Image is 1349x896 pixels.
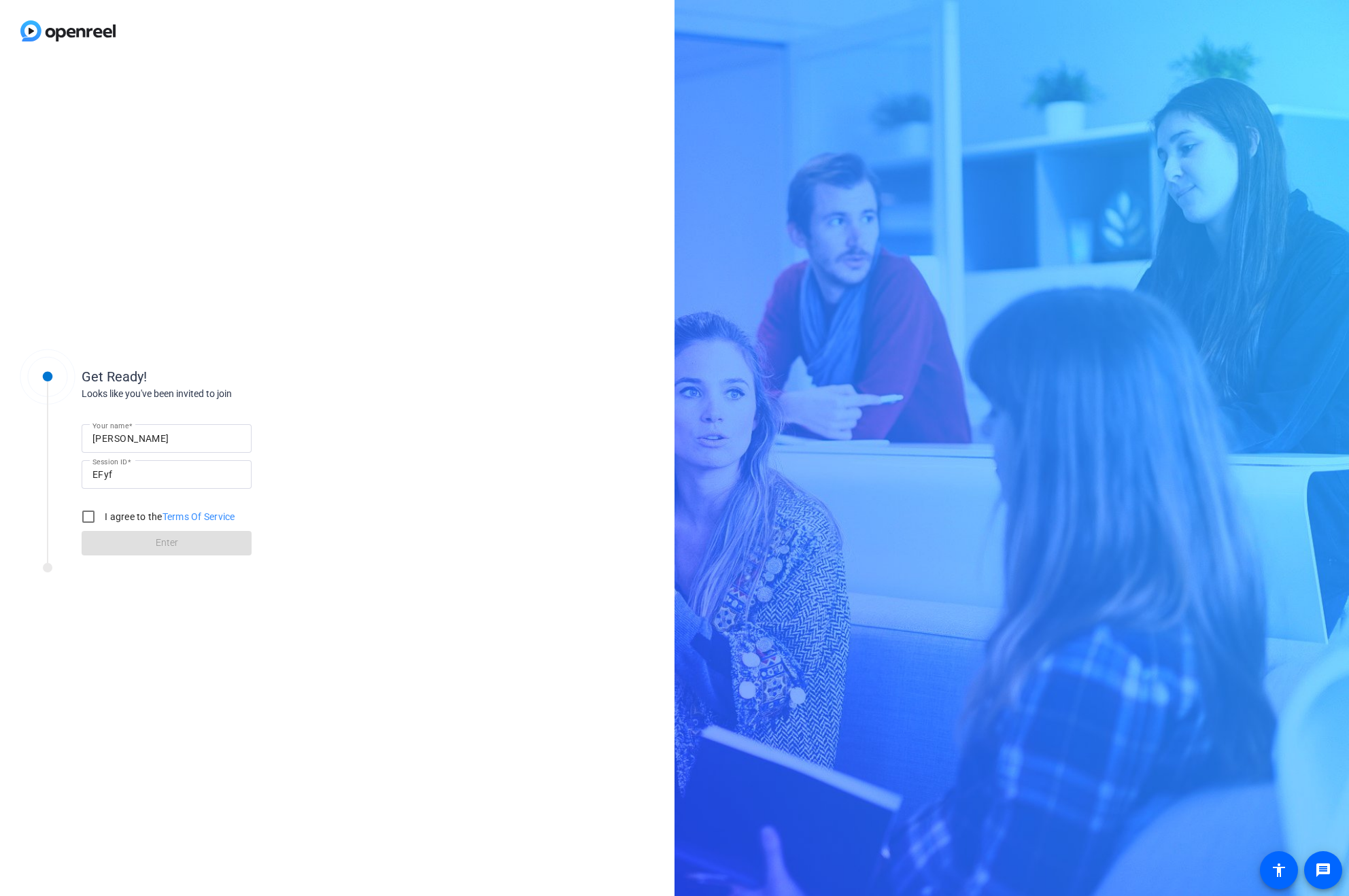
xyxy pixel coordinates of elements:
div: Looks like you've been invited to join [82,387,354,401]
div: Get Ready! [82,366,354,387]
mat-label: Your name [92,421,129,430]
mat-label: Session ID [92,458,127,466]
mat-icon: message [1315,862,1331,878]
a: Terms Of Service [163,511,235,522]
label: I agree to the [102,510,235,523]
mat-icon: accessibility [1271,862,1287,878]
